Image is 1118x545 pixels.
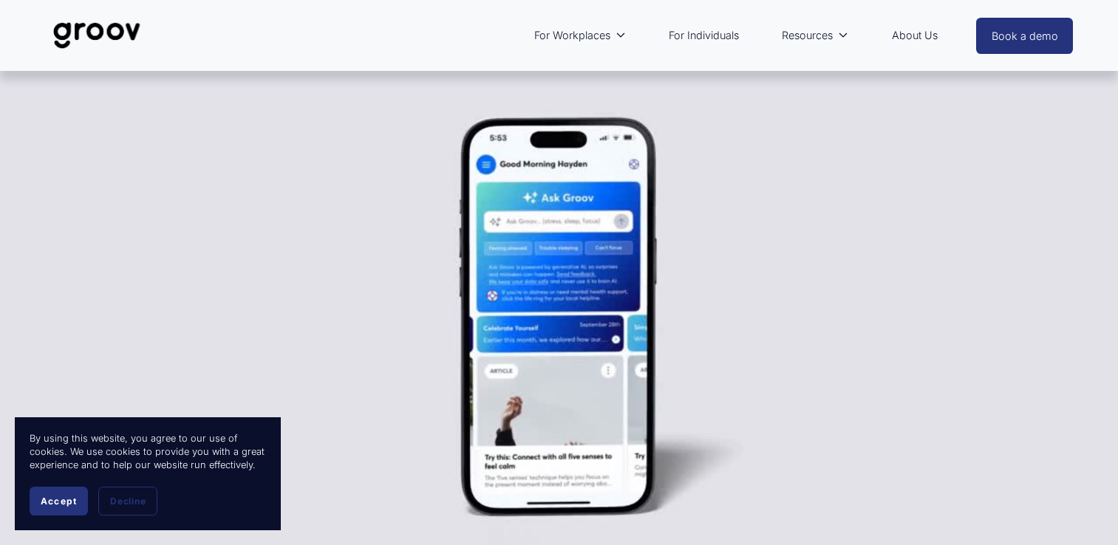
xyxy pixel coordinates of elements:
button: Decline [98,487,157,515]
a: Book a demo [976,18,1074,54]
a: folder dropdown [774,18,856,52]
a: folder dropdown [527,18,634,52]
p: By using this website, you agree to our use of cookies. We use cookies to provide you with a grea... [30,432,266,472]
section: Cookie banner [15,417,281,530]
span: Resources [782,26,833,45]
a: About Us [884,18,945,52]
img: Groov | Unlock Human Potential at Work and in Life [45,11,149,60]
a: For Individuals [661,18,746,52]
button: Accept [30,487,88,515]
span: Accept [41,496,77,507]
span: For Workplaces [534,26,610,45]
span: Decline [110,496,146,507]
